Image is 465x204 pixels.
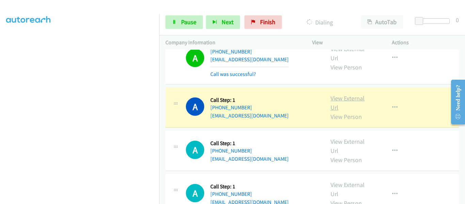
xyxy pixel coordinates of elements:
[210,97,289,104] h5: Call Step: 1
[181,18,196,26] span: Pause
[445,75,465,129] iframe: Resource Center
[392,38,459,47] p: Actions
[361,15,403,29] button: AutoTab
[210,183,289,190] h5: Call Step: 1
[206,15,240,29] button: Next
[210,191,252,197] a: [PHONE_NUMBER]
[331,156,362,164] a: View Person
[210,147,252,154] a: [PHONE_NUMBER]
[210,140,289,147] h5: Call Step: 1
[165,15,203,29] a: Pause
[222,18,234,26] span: Next
[210,156,289,162] a: [EMAIL_ADDRESS][DOMAIN_NAME]
[260,18,275,26] span: Finish
[210,56,289,63] a: [EMAIL_ADDRESS][DOMAIN_NAME]
[331,63,362,71] a: View Person
[186,141,204,159] h1: A
[210,104,252,111] a: [PHONE_NUMBER]
[186,184,204,202] h1: A
[331,113,362,121] a: View Person
[210,71,256,77] a: Call was successful?
[312,38,380,47] p: View
[186,49,204,67] h1: A
[456,15,459,25] div: 0
[291,18,349,27] p: Dialing
[331,181,365,198] a: View External Url
[186,97,204,116] h1: A
[210,112,289,119] a: [EMAIL_ADDRESS][DOMAIN_NAME]
[331,45,365,62] a: View External Url
[186,184,204,202] div: The call is yet to be attempted
[210,48,252,55] a: [PHONE_NUMBER]
[331,94,365,111] a: View External Url
[165,38,300,47] p: Company Information
[331,138,365,155] a: View External Url
[244,15,282,29] a: Finish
